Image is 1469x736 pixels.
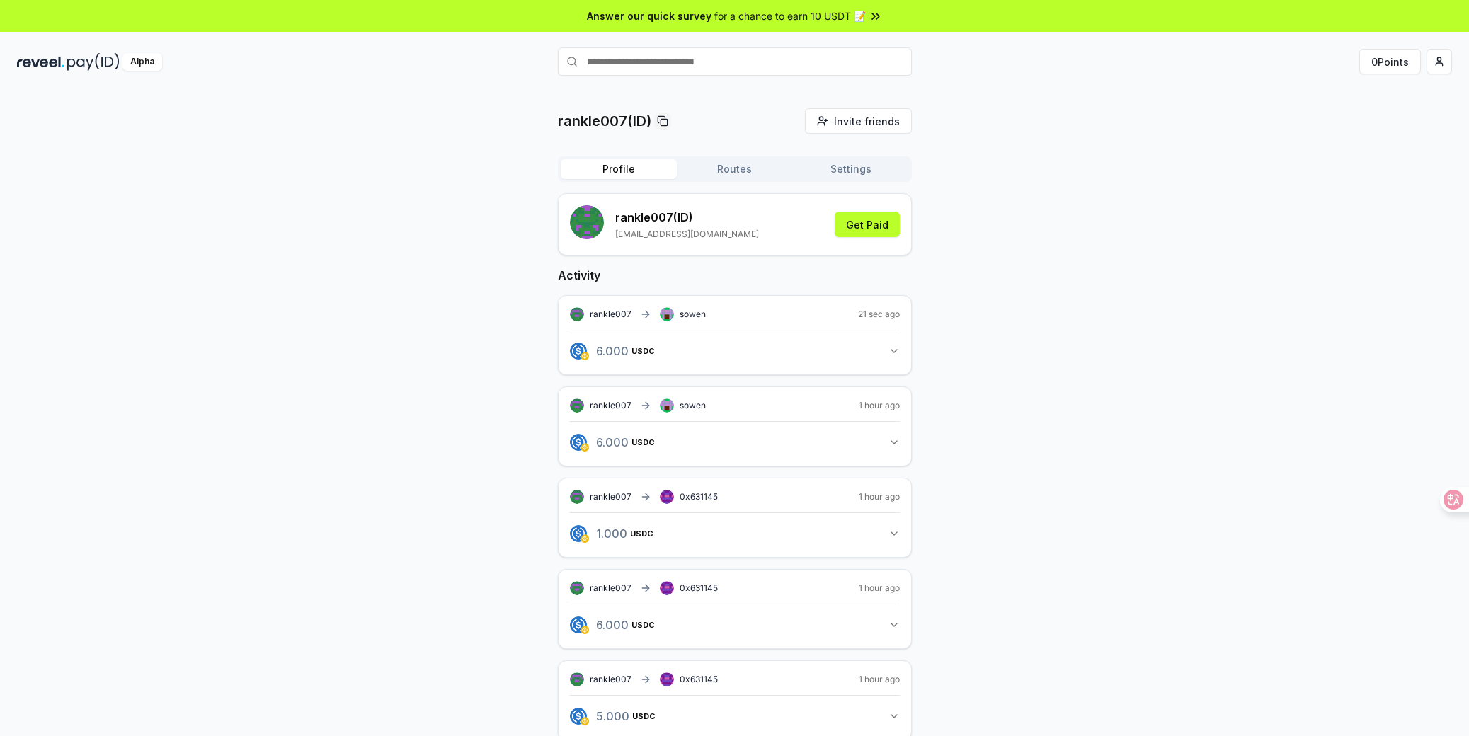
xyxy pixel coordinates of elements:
img: logo.png [581,352,589,360]
span: rankle007 [590,674,631,685]
span: 1 hour ago [859,491,900,502]
span: 1 hour ago [859,582,900,594]
button: Routes [677,159,793,179]
button: 6.000USDC [570,339,900,363]
img: logo.png [581,443,589,452]
h2: Activity [558,267,912,284]
span: Answer our quick survey [587,8,711,23]
span: 0x631145 [680,582,718,593]
span: for a chance to earn 10 USDT 📝 [714,8,866,23]
img: logo.png [570,434,587,451]
span: rankle007 [590,582,631,594]
span: USDC [632,712,656,720]
button: Settings [793,159,909,179]
p: rankle007 (ID) [615,209,759,226]
span: sowen [680,309,706,320]
span: 1 hour ago [859,674,900,685]
span: 21 sec ago [858,309,900,320]
button: 6.000USDC [570,430,900,454]
span: rankle007 [590,400,631,411]
img: logo.png [570,708,587,725]
span: USDC [630,529,653,538]
img: reveel_dark [17,53,64,71]
span: rankle007 [590,491,631,502]
img: logo.png [581,534,589,543]
span: rankle007 [590,309,631,320]
img: pay_id [67,53,120,71]
img: logo.png [570,343,587,360]
img: logo.png [570,616,587,633]
img: logo.png [570,525,587,542]
button: Profile [561,159,677,179]
img: logo.png [581,717,589,725]
div: Alpha [122,53,162,71]
button: 5.000USDC [570,704,900,728]
span: 0x631145 [680,491,718,502]
span: sowen [680,400,706,411]
span: 0x631145 [680,674,718,684]
button: Get Paid [835,212,900,237]
button: 0Points [1359,49,1421,74]
button: 6.000USDC [570,613,900,637]
p: [EMAIL_ADDRESS][DOMAIN_NAME] [615,229,759,240]
span: Invite friends [834,114,900,129]
button: Invite friends [805,108,912,134]
p: rankle007(ID) [558,111,651,131]
span: 1 hour ago [859,400,900,411]
button: 1.000USDC [570,522,900,546]
img: logo.png [581,626,589,634]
